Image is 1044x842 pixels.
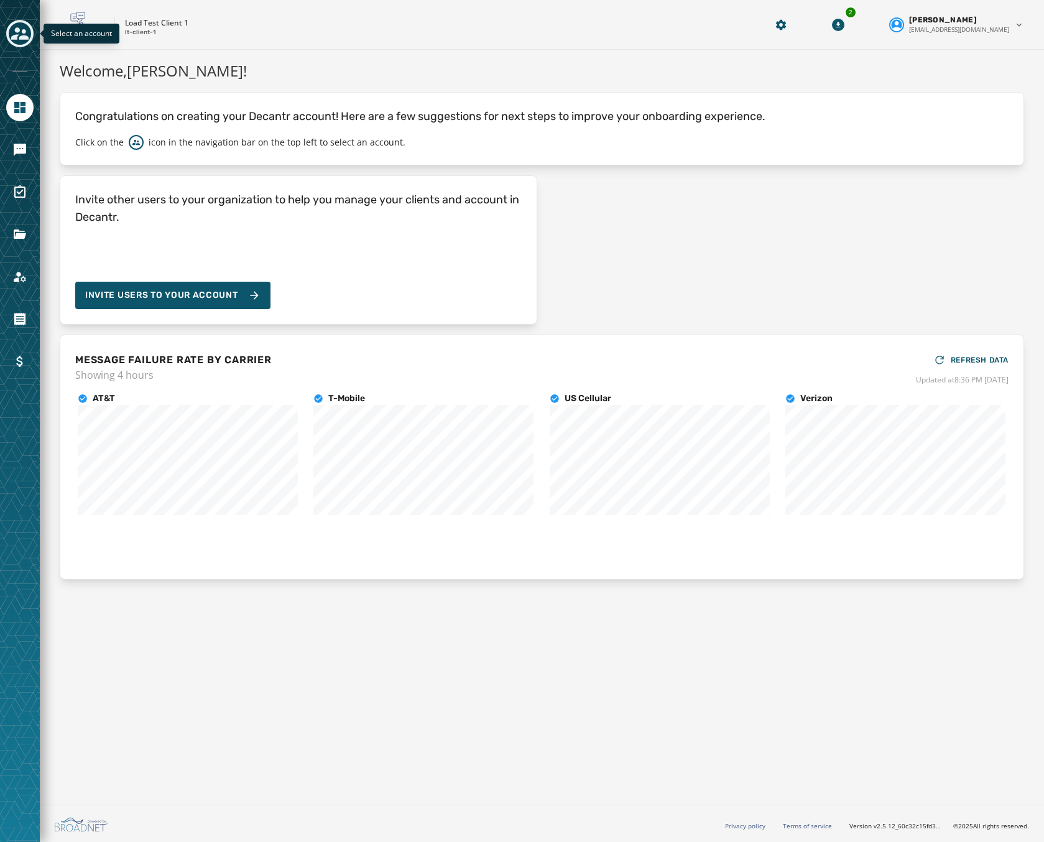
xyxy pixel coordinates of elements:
[75,282,270,309] button: Invite Users to your account
[953,821,1029,830] span: © 2025 All rights reserved.
[800,392,833,405] h4: Verizon
[6,94,34,121] a: Navigate to Home
[6,178,34,206] a: Navigate to Surveys
[6,221,34,248] a: Navigate to Files
[6,348,34,375] a: Navigate to Billing
[916,375,1009,385] span: Updated at 8:36 PM [DATE]
[75,136,124,149] p: Click on the
[85,289,238,302] span: Invite Users to your account
[125,28,156,37] p: lt-client-1
[884,10,1029,39] button: User settings
[783,821,832,830] a: Terms of service
[75,108,1009,125] p: Congratulations on creating your Decantr account! Here are a few suggestions for next steps to im...
[951,355,1009,365] span: REFRESH DATA
[909,25,1009,34] span: [EMAIL_ADDRESS][DOMAIN_NAME]
[93,392,115,405] h4: AT&T
[565,392,611,405] h4: US Cellular
[6,136,34,164] a: Navigate to Messaging
[827,14,849,36] button: Download Menu
[874,821,943,831] span: v2.5.12_60c32c15fd37978ea97d18c88c1d5e69e1bdb78b
[149,136,405,149] p: icon in the navigation bar on the top left to select an account.
[770,14,792,36] button: Manage global settings
[75,368,272,382] span: Showing 4 hours
[6,20,34,47] button: Toggle account select drawer
[849,821,943,831] span: Version
[933,350,1009,370] button: REFRESH DATA
[909,15,977,25] span: [PERSON_NAME]
[60,60,1024,82] h1: Welcome, [PERSON_NAME] !
[125,18,188,28] p: Load Test Client 1
[75,191,522,226] h4: Invite other users to your organization to help you manage your clients and account in Decantr.
[725,821,765,830] a: Privacy policy
[844,6,857,19] div: 2
[75,353,272,368] h4: MESSAGE FAILURE RATE BY CARRIER
[6,305,34,333] a: Navigate to Orders
[328,392,365,405] h4: T-Mobile
[51,28,112,39] span: Select an account
[6,263,34,290] a: Navigate to Account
